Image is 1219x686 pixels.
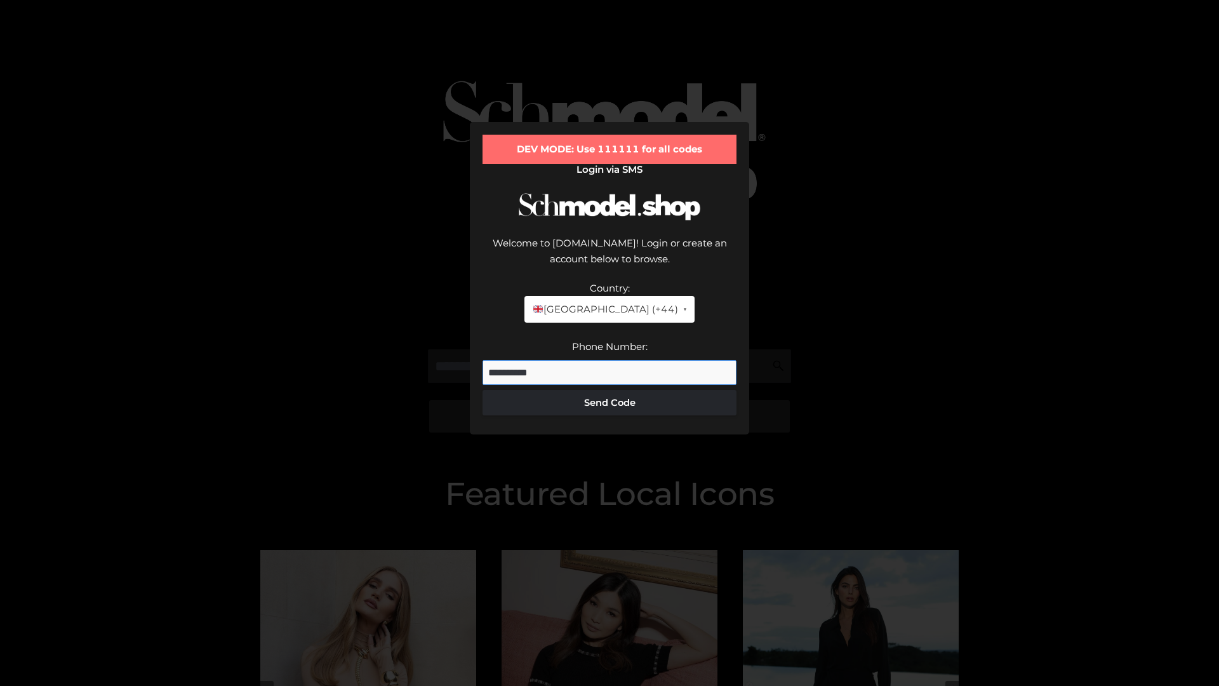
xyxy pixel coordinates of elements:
[532,301,677,318] span: [GEOGRAPHIC_DATA] (+44)
[533,304,543,314] img: 🇬🇧
[483,164,736,175] h2: Login via SMS
[514,182,705,232] img: Schmodel Logo
[483,135,736,164] div: DEV MODE: Use 111111 for all codes
[483,235,736,280] div: Welcome to [DOMAIN_NAME]! Login or create an account below to browse.
[483,390,736,415] button: Send Code
[572,340,648,353] label: Phone Number:
[590,282,630,294] label: Country:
